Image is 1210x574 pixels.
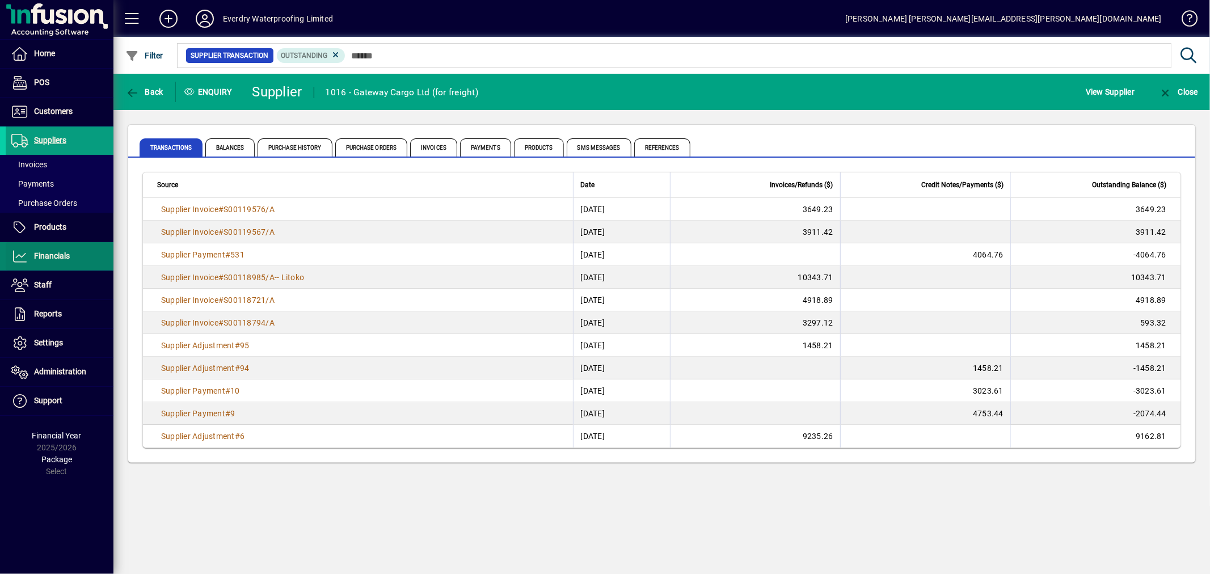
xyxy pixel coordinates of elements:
[573,379,669,402] td: [DATE]
[11,179,54,188] span: Payments
[161,250,225,259] span: Supplier Payment
[770,179,833,191] span: Invoices/Refunds ($)
[157,316,279,329] a: Supplier Invoice#S00118794/A
[161,341,235,350] span: Supplier Adjustment
[140,138,203,157] span: Transactions
[1010,334,1181,357] td: 1458.21
[6,329,113,357] a: Settings
[410,138,457,157] span: Invoices
[6,69,113,97] a: POS
[1086,83,1135,101] span: View Supplier
[113,82,176,102] app-page-header-button: Back
[191,50,269,61] span: Supplier Transaction
[573,289,669,311] td: [DATE]
[157,362,254,374] a: Supplier Adjustment#94
[187,9,223,29] button: Profile
[1173,2,1196,39] a: Knowledge Base
[205,138,255,157] span: Balances
[6,242,113,271] a: Financials
[460,138,511,157] span: Payments
[11,199,77,208] span: Purchase Orders
[224,205,275,214] span: S00119576/A
[34,222,66,231] span: Products
[34,367,86,376] span: Administration
[34,78,49,87] span: POS
[34,49,55,58] span: Home
[161,205,218,214] span: Supplier Invoice
[1010,221,1181,243] td: 3911.42
[32,431,82,440] span: Financial Year
[150,9,187,29] button: Add
[235,432,240,441] span: #
[258,138,332,157] span: Purchase History
[6,155,113,174] a: Invoices
[6,213,113,242] a: Products
[161,227,218,237] span: Supplier Invoice
[1010,266,1181,289] td: 10343.71
[1010,198,1181,221] td: 3649.23
[224,296,275,305] span: S00118721/A
[573,198,669,221] td: [DATE]
[6,193,113,213] a: Purchase Orders
[176,83,244,101] div: Enquiry
[225,409,230,418] span: #
[157,430,248,442] a: Supplier Adjustment#6
[281,52,328,60] span: Outstanding
[6,271,113,299] a: Staff
[840,402,1010,425] td: 4753.44
[580,179,595,191] span: Date
[161,432,235,441] span: Supplier Adjustment
[573,266,669,289] td: [DATE]
[634,138,690,157] span: References
[34,136,66,145] span: Suppliers
[34,309,62,318] span: Reports
[218,318,224,327] span: #
[125,51,163,60] span: Filter
[123,82,166,102] button: Back
[670,221,840,243] td: 3911.42
[230,386,240,395] span: 10
[326,83,479,102] div: 1016 - Gateway Cargo Ltd (for freight)
[34,280,52,289] span: Staff
[840,243,1010,266] td: 4064.76
[225,250,230,259] span: #
[157,203,279,216] a: Supplier Invoice#S00119576/A
[157,339,254,352] a: Supplier Adjustment#95
[6,98,113,126] a: Customers
[125,87,163,96] span: Back
[157,294,279,306] a: Supplier Invoice#S00118721/A
[161,364,235,373] span: Supplier Adjustment
[230,409,235,418] span: 9
[573,221,669,243] td: [DATE]
[573,311,669,334] td: [DATE]
[157,248,248,261] a: Supplier Payment#531
[34,396,62,405] span: Support
[670,266,840,289] td: 10343.71
[840,357,1010,379] td: 1458.21
[218,273,224,282] span: #
[161,273,218,282] span: Supplier Invoice
[34,107,73,116] span: Customers
[223,10,333,28] div: Everdry Waterproofing Limited
[573,402,669,425] td: [DATE]
[6,300,113,328] a: Reports
[670,425,840,448] td: 9235.26
[1010,379,1181,402] td: -3023.61
[1146,82,1210,102] app-page-header-button: Close enquiry
[580,179,663,191] div: Date
[34,251,70,260] span: Financials
[514,138,564,157] span: Products
[161,409,225,418] span: Supplier Payment
[1010,425,1181,448] td: 9162.81
[224,273,304,282] span: S00118985/A-- Litoko
[225,386,230,395] span: #
[235,341,240,350] span: #
[1010,357,1181,379] td: -1458.21
[218,227,224,237] span: #
[252,83,302,101] div: Supplier
[335,138,408,157] span: Purchase Orders
[1092,179,1166,191] span: Outstanding Balance ($)
[157,407,239,420] a: Supplier Payment#9
[840,379,1010,402] td: 3023.61
[240,364,250,373] span: 94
